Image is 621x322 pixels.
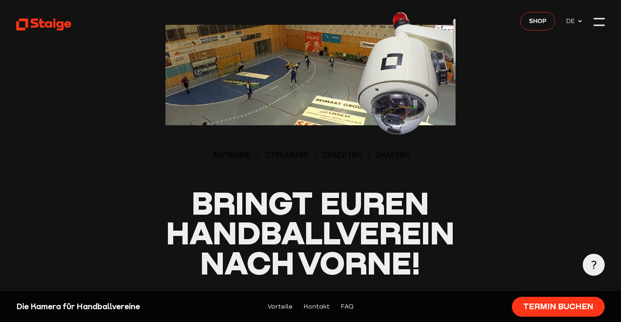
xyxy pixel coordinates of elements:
a: Shop [520,12,555,30]
span: Bringt euren Handballverein nach vorne! [166,183,455,282]
a: Vorteile [267,302,293,311]
a: Termin buchen [512,297,605,317]
a: Kontakt [304,302,330,311]
div: Die Kamera für Handballvereine [16,301,157,312]
span: Shop [529,16,547,26]
span: DE [566,16,577,26]
a: FAQ [341,302,354,311]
